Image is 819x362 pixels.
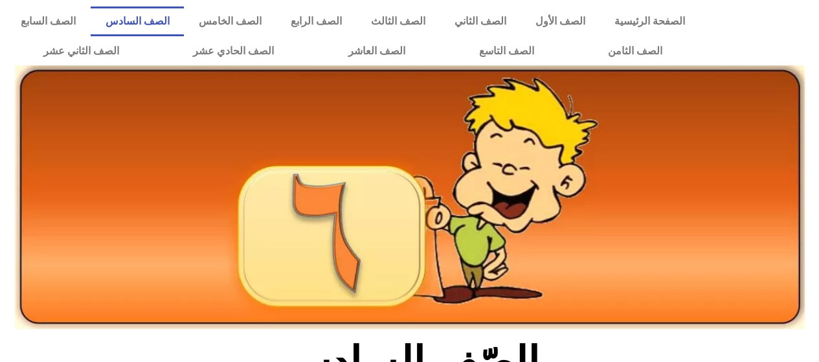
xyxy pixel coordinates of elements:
[91,6,184,36] a: الصف السادس
[571,36,699,66] a: الصف الثامن
[311,36,442,66] a: الصف العاشر
[6,36,156,66] a: الصف الثاني عشر
[440,6,521,36] a: الصف الثاني
[276,6,356,36] a: الصف الرابع
[184,6,276,36] a: الصف الخامس
[6,6,91,36] a: الصف السابع
[521,6,600,36] a: الصف الأول
[442,36,571,66] a: الصف التاسع
[156,36,311,66] a: الصف الحادي عشر
[600,6,699,36] a: الصفحة الرئيسية
[356,6,440,36] a: الصف الثالث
